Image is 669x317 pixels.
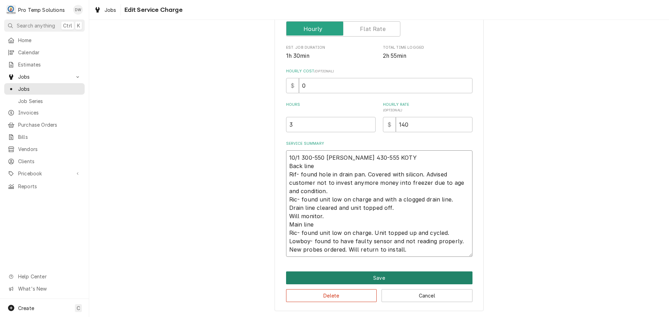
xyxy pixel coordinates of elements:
[383,108,402,112] span: ( optional )
[6,5,16,15] div: Pro Temp Solutions's Avatar
[18,61,81,68] span: Estimates
[18,37,81,44] span: Home
[382,289,472,302] button: Cancel
[18,109,81,116] span: Invoices
[286,271,472,284] button: Save
[18,158,81,165] span: Clients
[286,69,472,74] label: Hourly Cost
[6,5,16,15] div: P
[286,102,376,132] div: [object Object]
[383,45,472,50] span: Total Time Logged
[286,289,377,302] button: Delete
[286,284,472,302] div: Button Group Row
[4,181,85,192] a: Reports
[286,141,472,146] label: Service Summary
[4,47,85,58] a: Calendar
[286,78,299,93] div: $
[18,305,34,311] span: Create
[383,52,472,60] span: Total Time Logged
[77,304,80,312] span: C
[286,102,376,113] label: Hours
[105,6,116,14] span: Jobs
[77,22,80,29] span: K
[18,73,71,80] span: Jobs
[4,59,85,70] a: Estimates
[286,271,472,284] div: Button Group Row
[18,6,65,14] div: Pro Temp Solutions
[383,102,472,113] label: Hourly Rate
[73,5,83,15] div: DW
[4,168,85,179] a: Go to Pricebook
[286,45,376,50] span: Est. Job Duration
[286,52,376,60] span: Est. Job Duration
[18,85,81,93] span: Jobs
[383,53,406,59] span: 2h 55min
[4,95,85,107] a: Job Series
[73,5,83,15] div: Dana Williams's Avatar
[383,117,396,132] div: $
[383,102,472,132] div: [object Object]
[314,69,334,73] span: ( optional )
[18,183,81,190] span: Reports
[63,22,72,29] span: Ctrl
[286,53,309,59] span: 1h 30min
[4,143,85,155] a: Vendors
[286,150,472,257] textarea: 10/1 300-550 [PERSON_NAME] 430-555 KOTY Back line Rif- found hole in drain pan. Covered with sili...
[4,131,85,143] a: Bills
[286,45,376,60] div: Est. Job Duration
[4,271,85,282] a: Go to Help Center
[4,19,85,32] button: Search anythingCtrlK
[286,271,472,302] div: Button Group
[286,12,472,37] div: Unit Type
[122,5,183,15] span: Edit Service Charge
[4,283,85,294] a: Go to What's New
[18,49,81,56] span: Calendar
[18,285,80,292] span: What's New
[91,4,119,16] a: Jobs
[18,121,81,128] span: Purchase Orders
[18,97,81,105] span: Job Series
[18,133,81,141] span: Bills
[4,156,85,167] a: Clients
[4,107,85,118] a: Invoices
[286,141,472,257] div: Service Summary
[383,45,472,60] div: Total Time Logged
[18,273,80,280] span: Help Center
[4,83,85,95] a: Jobs
[286,69,472,93] div: Hourly Cost
[4,71,85,82] a: Go to Jobs
[17,22,55,29] span: Search anything
[4,34,85,46] a: Home
[18,170,71,177] span: Pricebook
[4,119,85,130] a: Purchase Orders
[18,145,81,153] span: Vendors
